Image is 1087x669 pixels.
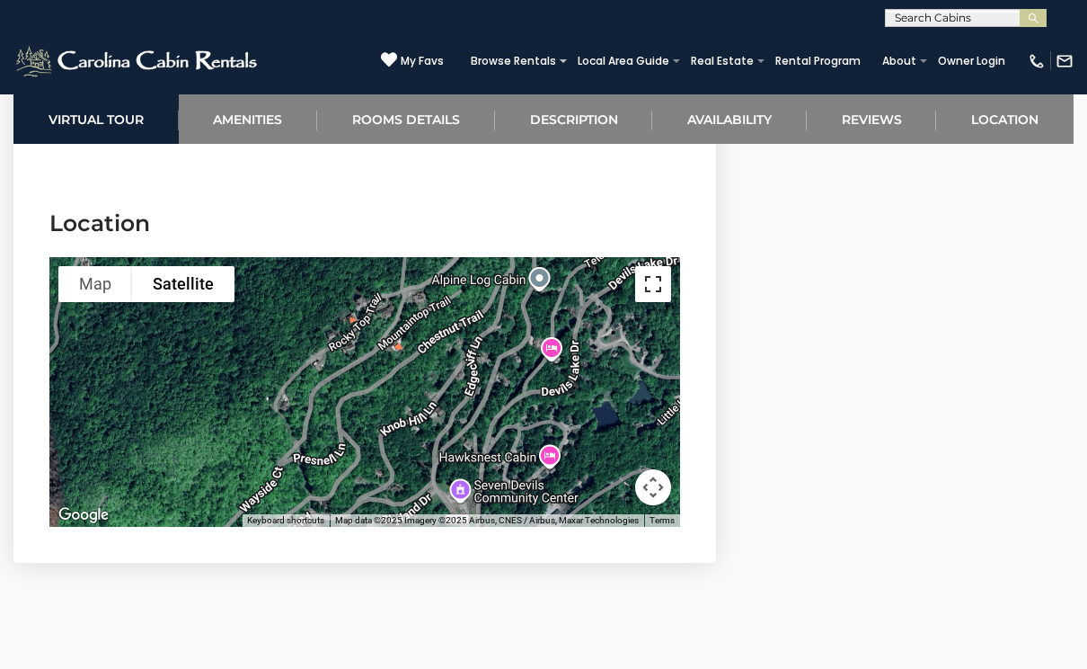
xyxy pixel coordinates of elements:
[13,94,179,144] a: Virtual Tour
[635,469,671,505] button: Map camera controls
[247,514,324,527] button: Keyboard shortcuts
[650,515,675,525] a: Terms (opens in new tab)
[335,515,639,525] span: Map data ©2025 Imagery ©2025 Airbus, CNES / Airbus, Maxar Technologies
[652,94,807,144] a: Availability
[317,94,495,144] a: Rooms Details
[49,208,680,239] h3: Location
[58,266,132,302] button: Show street map
[807,94,937,144] a: Reviews
[54,504,113,527] a: Open this area in Google Maps (opens a new window)
[682,49,763,74] a: Real Estate
[936,94,1074,144] a: Location
[766,49,870,74] a: Rental Program
[381,51,444,70] a: My Favs
[179,94,318,144] a: Amenities
[462,49,565,74] a: Browse Rentals
[132,266,234,302] button: Show satellite imagery
[13,43,262,79] img: White-1-2.png
[1056,52,1074,70] img: mail-regular-white.png
[401,53,444,69] span: My Favs
[569,49,678,74] a: Local Area Guide
[873,49,925,74] a: About
[635,266,671,302] button: Toggle fullscreen view
[1028,52,1046,70] img: phone-regular-white.png
[929,49,1014,74] a: Owner Login
[495,94,653,144] a: Description
[54,504,113,527] img: Google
